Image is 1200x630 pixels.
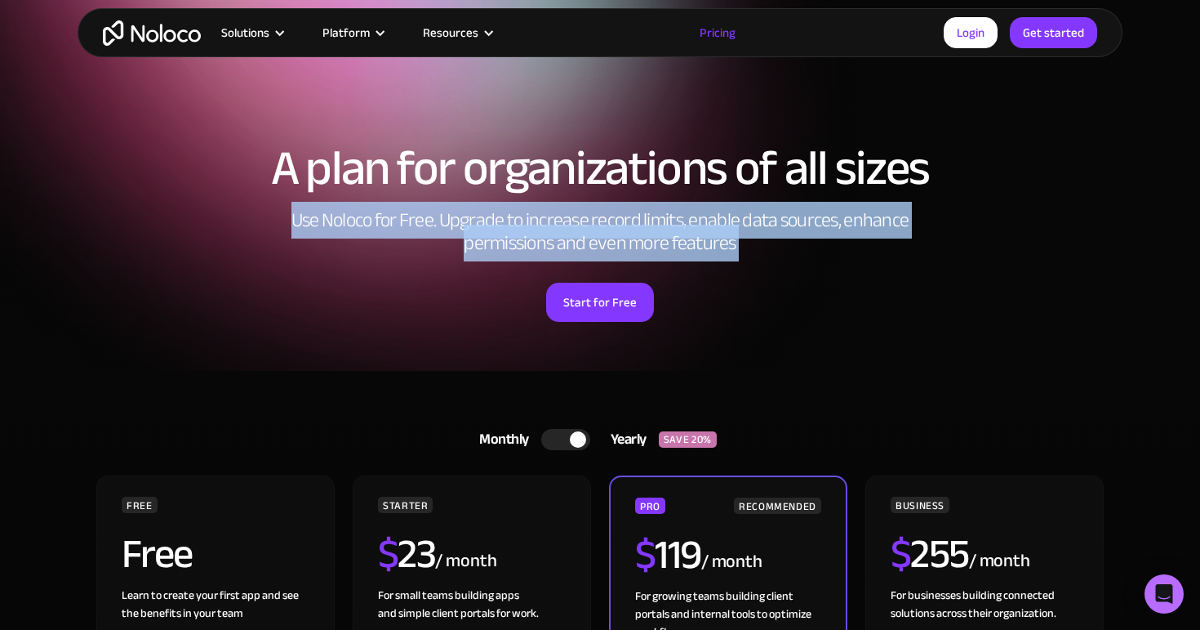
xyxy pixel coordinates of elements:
[459,427,541,452] div: Monthly
[944,17,998,48] a: Login
[635,534,701,575] h2: 119
[378,534,436,574] h2: 23
[701,549,762,575] div: / month
[635,498,665,514] div: PRO
[423,22,478,43] div: Resources
[201,22,302,43] div: Solutions
[659,431,717,448] div: SAVE 20%
[273,209,927,255] h2: Use Noloco for Free. Upgrade to increase record limits, enable data sources, enhance permissions ...
[546,283,654,322] a: Start for Free
[590,427,659,452] div: Yearly
[122,534,193,574] h2: Free
[1144,574,1184,614] div: Open Intercom Messenger
[891,516,911,592] span: $
[94,144,1106,193] h1: A plan for organizations of all sizes
[378,516,398,592] span: $
[122,497,158,513] div: FREE
[103,20,201,46] a: home
[221,22,269,43] div: Solutions
[891,497,949,513] div: BUSINESS
[435,548,496,574] div: / month
[635,516,656,593] span: $
[402,22,511,43] div: Resources
[1010,17,1097,48] a: Get started
[679,22,756,43] a: Pricing
[891,534,969,574] h2: 255
[734,498,821,514] div: RECOMMENDED
[378,497,433,513] div: STARTER
[302,22,402,43] div: Platform
[969,548,1030,574] div: / month
[322,22,370,43] div: Platform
